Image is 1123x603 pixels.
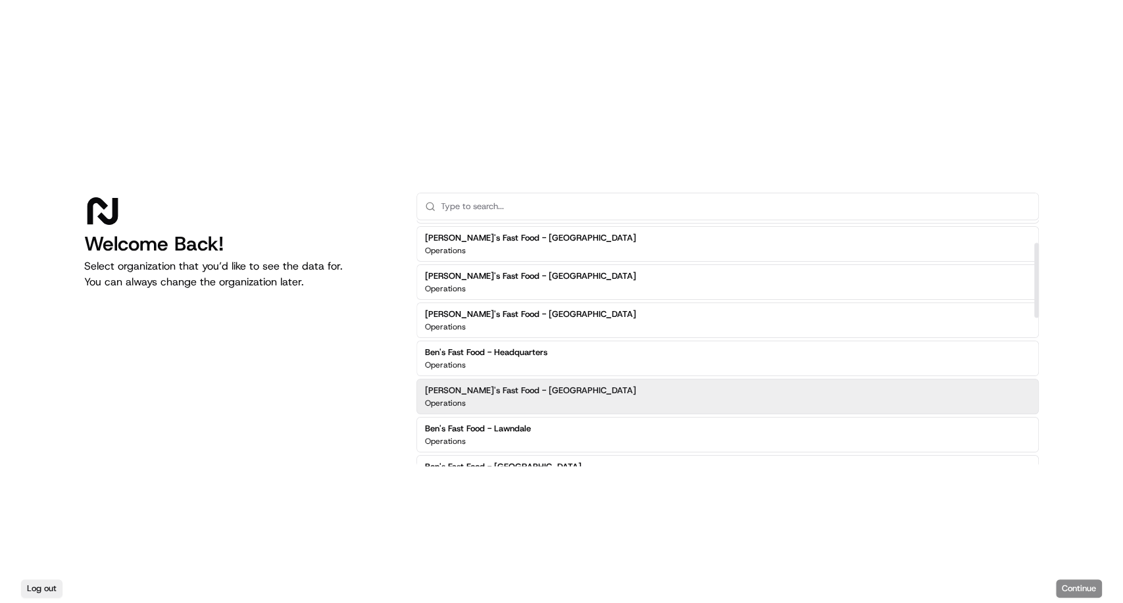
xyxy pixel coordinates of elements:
[425,360,466,370] p: Operations
[425,283,466,294] p: Operations
[425,436,466,446] p: Operations
[84,258,395,290] p: Select organization that you’d like to see the data for. You can always change the organization l...
[425,461,582,473] h2: Ben's Fast Food - [GEOGRAPHIC_DATA]
[425,308,636,320] h2: [PERSON_NAME]'s Fast Food - [GEOGRAPHIC_DATA]
[425,385,636,397] h2: [PERSON_NAME]'s Fast Food - [GEOGRAPHIC_DATA]
[21,579,62,598] button: Log out
[425,270,636,282] h2: [PERSON_NAME]'s Fast Food - [GEOGRAPHIC_DATA]
[441,193,1030,220] input: Type to search...
[84,232,395,256] h1: Welcome Back!
[425,322,466,332] p: Operations
[425,245,466,256] p: Operations
[425,398,466,408] p: Operations
[425,423,531,435] h2: Ben's Fast Food - Lawndale
[425,232,636,244] h2: [PERSON_NAME]'s Fast Food - [GEOGRAPHIC_DATA]
[425,347,547,358] h2: Ben's Fast Food - Headquarters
